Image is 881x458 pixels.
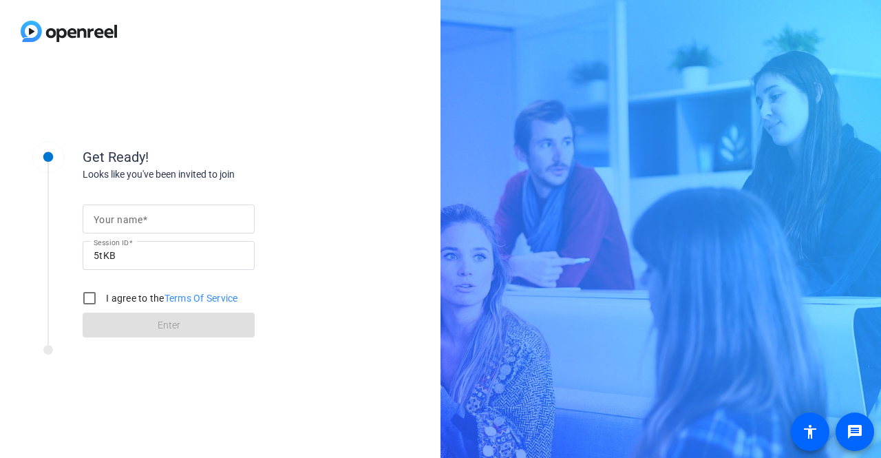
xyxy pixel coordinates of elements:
div: Looks like you've been invited to join [83,167,358,182]
a: Terms Of Service [164,293,238,304]
mat-icon: message [847,424,863,440]
mat-label: Your name [94,214,142,225]
mat-label: Session ID [94,238,129,247]
label: I agree to the [103,291,238,305]
mat-icon: accessibility [802,424,818,440]
div: Get Ready! [83,147,358,167]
